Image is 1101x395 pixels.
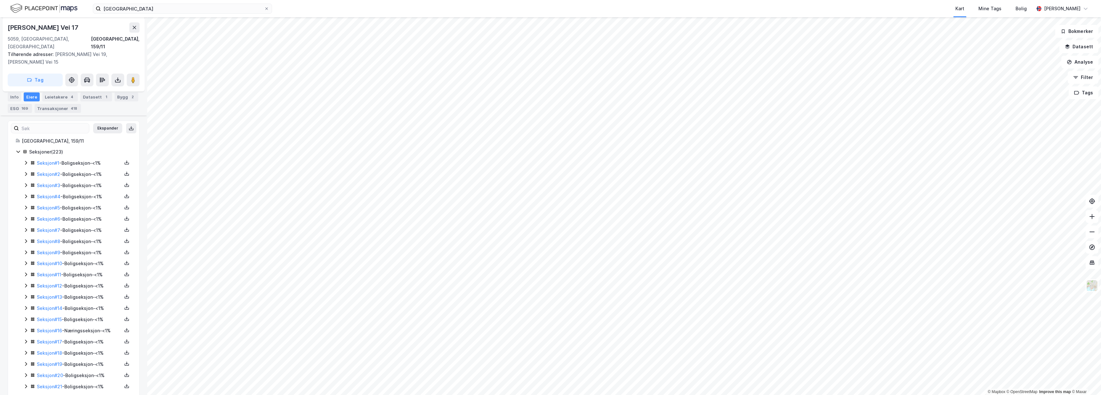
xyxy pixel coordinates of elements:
a: Seksjon#4 [37,194,60,199]
div: - Boligseksjon - <1% [37,338,122,346]
div: [GEOGRAPHIC_DATA], 159/11 [22,137,132,145]
a: OpenStreetMap [1007,390,1038,394]
div: - Næringsseksjon - <1% [37,327,122,335]
button: Bokmerker [1055,25,1098,38]
input: Søk på adresse, matrikkel, gårdeiere, leietakere eller personer [101,4,264,13]
div: - Boligseksjon - <1% [37,238,122,245]
div: [GEOGRAPHIC_DATA], 159/11 [91,35,140,51]
div: ESG [8,104,32,113]
div: 1 [103,94,109,100]
button: Datasett [1059,40,1098,53]
div: Kontrollprogram for chat [1069,364,1101,395]
input: Søk [19,123,89,133]
a: Seksjon#10 [37,261,62,266]
div: 4 [69,94,75,100]
div: - Boligseksjon - <1% [37,383,122,391]
div: - Boligseksjon - <1% [37,182,122,189]
a: Seksjon#12 [37,283,62,288]
div: - Boligseksjon - <1% [37,204,122,212]
button: Analyse [1061,56,1098,68]
a: Seksjon#13 [37,294,62,300]
div: 5059, [GEOGRAPHIC_DATA], [GEOGRAPHIC_DATA] [8,35,91,51]
div: Leietakere [42,92,78,101]
div: Transaksjoner [35,104,81,113]
div: - Boligseksjon - <1% [37,193,122,201]
a: Seksjon#7 [37,227,60,233]
a: Seksjon#18 [37,350,62,356]
button: Tag [8,74,63,86]
div: - Boligseksjon - <1% [37,372,122,379]
img: Z [1086,280,1098,292]
a: Seksjon#19 [37,361,62,367]
div: - Boligseksjon - <1% [37,349,122,357]
div: [PERSON_NAME] Vei 17 [8,22,80,33]
div: Datasett [80,92,112,101]
iframe: Chat Widget [1069,364,1101,395]
a: Seksjon#20 [37,373,63,378]
a: Mapbox [988,390,1005,394]
div: - Boligseksjon - <1% [37,215,122,223]
a: Seksjon#3 [37,183,60,188]
div: Bygg [115,92,138,101]
a: Seksjon#17 [37,339,62,344]
div: [PERSON_NAME] Vei 19, [PERSON_NAME] Vei 15 [8,51,134,66]
a: Seksjon#6 [37,216,60,222]
a: Seksjon#21 [37,384,62,389]
div: - Boligseksjon - <1% [37,293,122,301]
a: Seksjon#15 [37,317,62,322]
button: Tags [1069,86,1098,99]
div: - Boligseksjon - <1% [37,249,122,257]
div: - Boligseksjon - <1% [37,170,122,178]
a: Seksjon#16 [37,328,62,333]
div: 169 [20,105,29,112]
div: Info [8,92,21,101]
div: - Boligseksjon - <1% [37,360,122,368]
a: Improve this map [1039,390,1071,394]
div: - Boligseksjon - <1% [37,260,122,267]
button: Ekspander [93,123,122,133]
div: - Boligseksjon - <1% [37,282,122,290]
a: Seksjon#8 [37,239,60,244]
a: Seksjon#14 [37,305,62,311]
div: Eiere [24,92,40,101]
div: Kart [955,5,964,12]
span: Tilhørende adresser: [8,51,55,57]
button: Filter [1068,71,1098,84]
div: - Boligseksjon - <1% [37,316,122,323]
a: Seksjon#5 [37,205,60,210]
a: Seksjon#9 [37,250,60,255]
a: Seksjon#2 [37,171,60,177]
div: Mine Tags [978,5,1001,12]
img: logo.f888ab2527a4732fd821a326f86c7f29.svg [10,3,77,14]
div: 2 [129,94,136,100]
div: Bolig [1016,5,1027,12]
div: Seksjoner ( 223 ) [29,148,132,156]
a: Seksjon#11 [37,272,61,277]
div: - Boligseksjon - <1% [37,226,122,234]
div: 418 [69,105,78,112]
div: [PERSON_NAME] [1044,5,1081,12]
div: - Boligseksjon - <1% [37,271,122,279]
div: - Boligseksjon - <1% [37,304,122,312]
div: - Boligseksjon - <1% [37,159,122,167]
a: Seksjon#1 [37,160,59,166]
